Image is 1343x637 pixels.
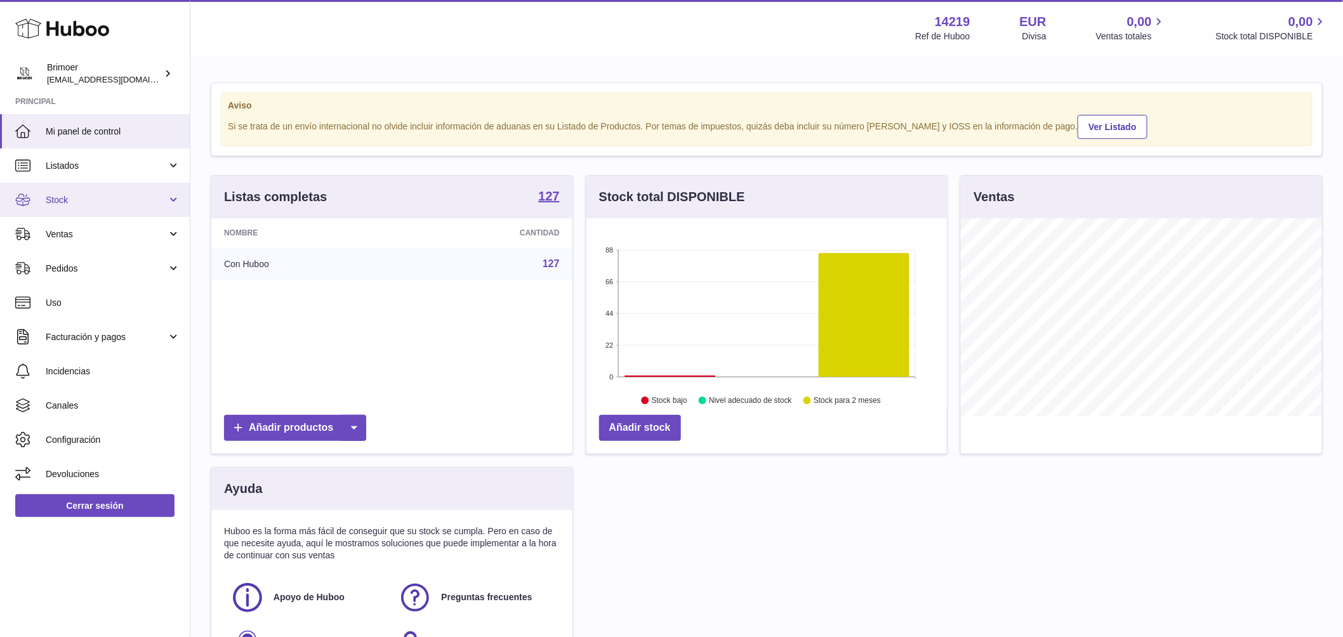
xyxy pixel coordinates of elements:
td: Con Huboo [211,247,399,280]
span: Listados [46,160,167,172]
a: 127 [538,190,559,205]
a: 127 [543,258,560,269]
a: 0,00 Stock total DISPONIBLE [1216,13,1328,43]
span: Ventas totales [1096,30,1167,43]
span: Configuración [46,434,180,446]
span: 0,00 [1288,13,1313,30]
div: Brimoer [47,62,161,86]
h3: Listas completas [224,188,327,206]
th: Nombre [211,218,399,247]
strong: EUR [1020,13,1047,30]
span: Devoluciones [46,468,180,480]
text: 88 [605,246,613,254]
div: Divisa [1022,30,1047,43]
a: Apoyo de Huboo [230,581,385,615]
strong: 127 [538,190,559,202]
span: Pedidos [46,263,167,275]
a: Cerrar sesión [15,494,175,517]
text: Stock para 2 meses [814,397,881,405]
a: Añadir productos [224,415,366,441]
text: Nivel adecuado de stock [709,397,793,405]
h3: Ayuda [224,480,262,497]
div: Si se trata de un envío internacional no olvide incluir información de aduanas en su Listado de P... [228,113,1306,139]
a: Preguntas frecuentes [398,581,553,615]
img: oroses@renuevo.es [15,64,34,83]
span: Facturación y pagos [46,331,167,343]
text: 44 [605,310,613,317]
span: Uso [46,297,180,309]
span: Preguntas frecuentes [441,591,532,603]
th: Cantidad [399,218,572,247]
strong: Aviso [228,100,1306,112]
div: Ref de Huboo [915,30,970,43]
span: Incidencias [46,365,180,378]
a: Añadir stock [599,415,681,441]
span: 0,00 [1127,13,1152,30]
h3: Stock total DISPONIBLE [599,188,745,206]
span: Mi panel de control [46,126,180,138]
text: 22 [605,341,613,349]
strong: 14219 [935,13,970,30]
span: [EMAIL_ADDRESS][DOMAIN_NAME] [47,74,187,84]
p: Huboo es la forma más fácil de conseguir que su stock se cumpla. Pero en caso de que necesite ayu... [224,525,560,561]
span: Ventas [46,228,167,240]
span: Stock total DISPONIBLE [1216,30,1328,43]
span: Canales [46,400,180,412]
a: 0,00 Ventas totales [1096,13,1167,43]
span: Stock [46,194,167,206]
text: 66 [605,278,613,286]
text: 0 [609,373,613,381]
a: Ver Listado [1078,115,1147,139]
h3: Ventas [974,188,1014,206]
text: Stock bajo [652,397,687,405]
span: Apoyo de Huboo [274,591,345,603]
